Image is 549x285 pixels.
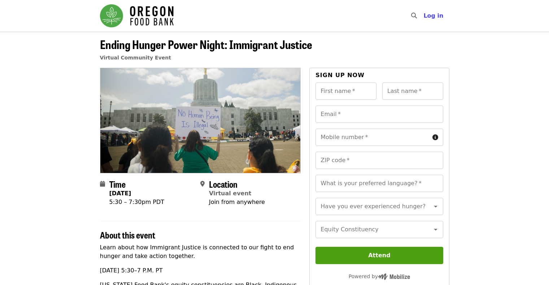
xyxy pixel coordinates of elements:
div: 5:30 – 7:30pm PDT [109,198,165,206]
p: [DATE] 5:30–7 P.M. PT [100,266,301,275]
strong: [DATE] [109,190,131,197]
span: About this event [100,228,155,241]
input: First name [315,83,376,100]
a: Virtual Community Event [100,55,171,61]
span: Powered by [349,273,410,279]
input: Search [421,7,427,25]
img: Oregon Food Bank - Home [100,4,174,27]
img: Ending Hunger Power Night: Immigrant Justice organized by Oregon Food Bank [100,68,301,173]
button: Open [431,201,441,211]
button: Log in [418,9,449,23]
button: Open [431,224,441,235]
input: Email [315,106,443,123]
p: Learn about how Immigrant Justice is connected to our fight to end hunger and take action together. [100,243,301,260]
span: Join from anywhere [209,199,265,205]
span: Log in [423,12,443,19]
a: Virtual event [209,190,252,197]
span: Sign up now [315,72,365,79]
span: Time [109,178,126,190]
span: Location [209,178,238,190]
img: Powered by Mobilize [378,273,410,280]
button: Attend [315,247,443,264]
i: circle-info icon [432,134,438,141]
i: search icon [411,12,417,19]
i: calendar icon [100,181,105,187]
input: What is your preferred language? [315,175,443,192]
i: map-marker-alt icon [200,181,205,187]
span: Ending Hunger Power Night: Immigrant Justice [100,36,312,53]
input: Last name [382,83,443,100]
input: Mobile number [315,129,429,146]
input: ZIP code [315,152,443,169]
